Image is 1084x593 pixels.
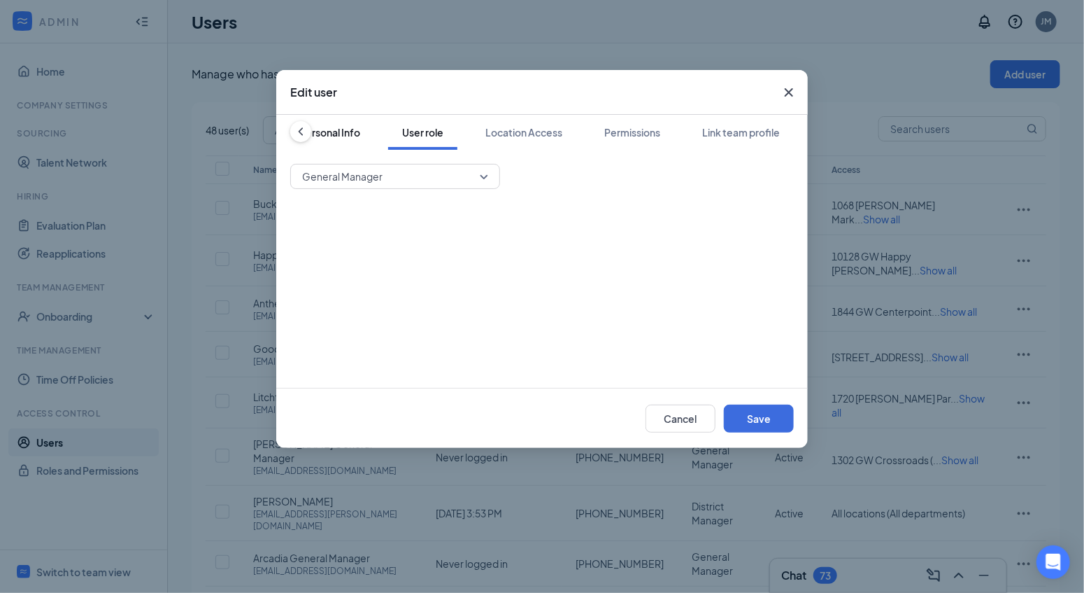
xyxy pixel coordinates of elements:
[290,85,337,100] h3: Edit user
[402,125,443,139] div: User role
[1036,545,1070,579] div: Open Intercom Messenger
[724,405,794,433] button: Save
[780,84,797,101] svg: Cross
[290,121,311,142] button: ChevronLeft
[485,125,562,139] div: Location Access
[646,405,715,433] button: Cancel
[702,125,780,139] div: Link team profile
[770,70,808,115] button: Close
[604,125,660,139] div: Permissions
[294,125,308,139] svg: ChevronLeft
[299,125,360,139] div: Personal Info
[302,166,383,187] span: General Manager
